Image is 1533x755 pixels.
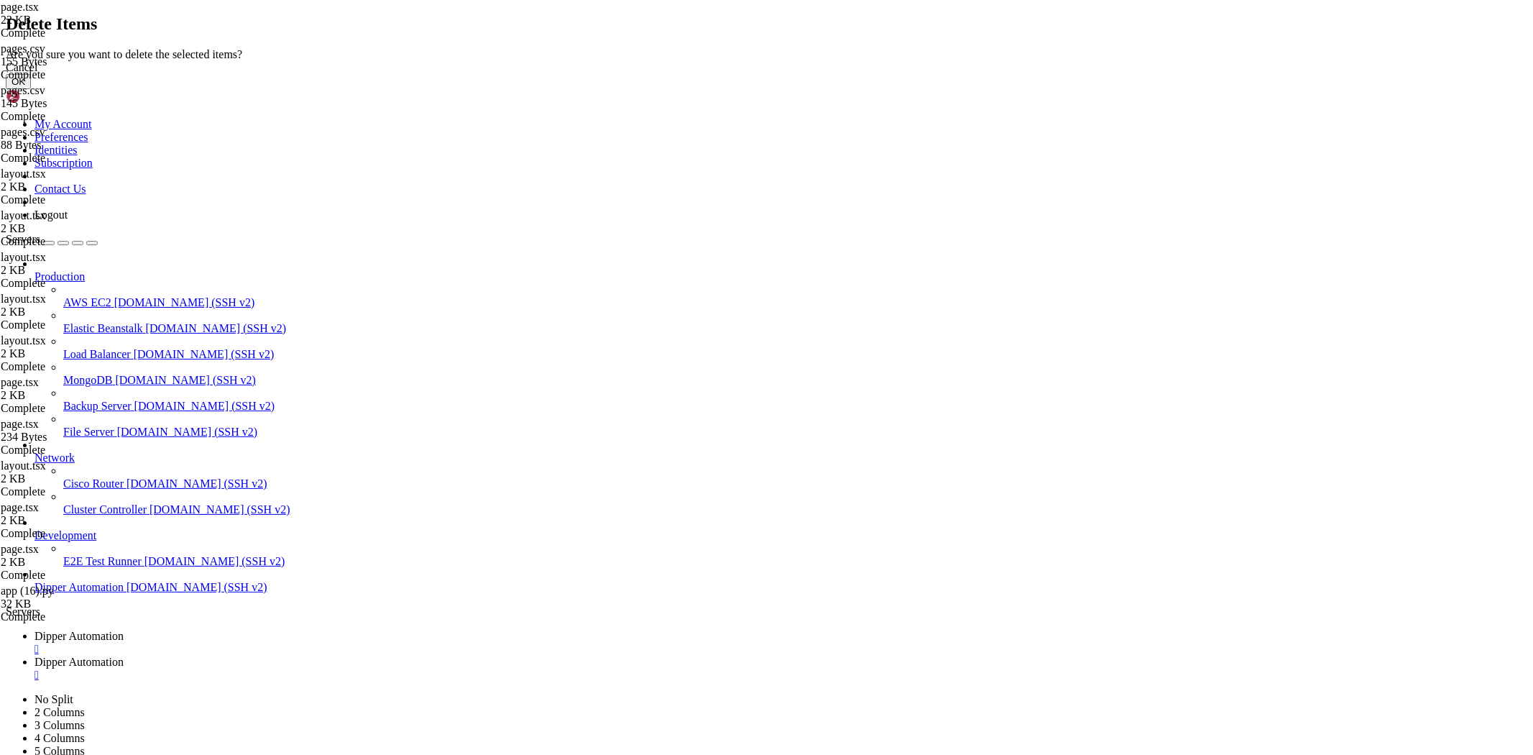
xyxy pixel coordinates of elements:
div: 234 Bytes [1,431,144,444]
span: layout.tsx [1,209,46,221]
span: 🌐 [6,629,18,641]
span: 🔄 [6,128,18,140]
span: │ [184,458,190,470]
span: page.tsx [1,543,144,569]
span: │ [34,482,40,494]
span: 🔄 [6,238,18,250]
div: Complete [1,193,144,206]
span: page.tsx [1,543,39,555]
span: ✅ [6,250,18,262]
span: [DippeHub-backend](1) ✓ [34,397,167,408]
div: Complete [1,27,144,40]
span: pages.csv [1,84,45,96]
div: Complete [1,277,144,290]
span: │ [425,458,431,470]
x-row: DippeHub-backend default 1.0.0 257132 0s 331 0% 8.0kb [6,446,1345,458]
span: │ [431,470,437,482]
span: ƒ (Dynamic) server-rendered on demand [6,55,230,66]
span: id [11,421,23,433]
span: ○ (Static) prerendered as static content [6,42,253,54]
span: [PM2] [6,397,34,408]
span: │ [6,482,11,494]
span: │ [6,446,11,457]
span: │ [138,470,144,482]
span: fork [224,446,247,458]
span: │ [34,446,40,457]
span: │ [414,482,420,494]
span: │ [247,421,253,433]
x-row: nginx: [warn] conflicting server name "[DOMAIN_NAME]" on [TECHNICAL_ID], ignored [6,189,1345,201]
x-row: pm2 logs DippeHub - Ver logs em tempo real [6,580,1345,592]
span: │ [523,470,529,482]
span: │ [213,482,218,494]
span: ✅ [6,79,18,91]
div: Complete [1,569,144,582]
span: Deploy concluído com sucesso! [18,531,185,543]
span: app (16).py [1,585,144,610]
span: │ [471,482,477,494]
div: 88 Bytes [1,139,144,152]
div: Complete [1,319,144,331]
span: watching [379,421,425,433]
span: │ [420,446,425,457]
div: 2 KB [1,472,144,485]
span: │ [34,470,40,482]
span: │ [6,421,11,433]
span: │ [184,470,190,482]
span: │ [431,482,437,494]
span: status [264,421,299,433]
span: 2 [17,482,23,494]
span: │ [448,470,454,482]
div: 2 KB [1,222,144,235]
span: page.tsx [1,376,144,402]
span: │ [339,458,345,470]
span: name [29,421,52,433]
span: fork [218,458,241,470]
span: online [362,446,397,457]
span: │ [569,482,575,494]
span: ├────┼───────────────────────┼─────────────┼─────────┼─────────┼──────────┼────────┼──────┼──────... [6,434,851,445]
span: │ [276,470,282,482]
div: Complete [1,402,144,415]
span: online [374,470,408,482]
x-row: nginx: configuration file /etc/nginx/nginx.conf test is successful [6,214,1345,226]
span: │ [138,458,144,470]
span: │ [305,458,310,470]
span: 🔄 [6,104,18,116]
span: root [500,470,523,482]
span: disabled [517,446,563,457]
span: │ [6,470,11,482]
div: Complete [1,235,144,248]
span: │ [213,446,218,457]
x-row: root@vps58218:~/Dipperhub# [6,641,1345,654]
span: namespace [57,421,109,433]
x-row: Applying action restartProcessId on app [DippeHub-frontend](ids: [ 0 ]) [6,360,1345,372]
span: 📊 [6,556,18,568]
span: pages.csv [1,126,45,138]
span: pages.csv [1,42,144,68]
x-row: Applying action restartProcessId on app [DippeHub-backend](ids: [ 1 ]) [6,372,1345,385]
span: Testando configuração do Nginx... [18,177,208,188]
span: │ [408,458,414,470]
span: [PM2] [6,385,34,396]
div: 2 KB [1,180,144,193]
span: │ [322,458,328,470]
span: │ [132,446,138,457]
span: page.tsx [1,418,144,444]
span: │ [6,458,11,470]
span: [DippeHub-frontend](0) ✓ [34,385,172,396]
span: │ [489,470,494,482]
span: 118… [339,470,362,482]
div: Complete [1,444,144,457]
span: root [477,458,500,470]
span: │ [563,458,569,470]
span: Sua aplicação está rodando! [18,629,173,641]
span: fork [230,470,253,482]
span: ✅ [6,507,18,519]
span: 🔄 [6,177,18,189]
div: Complete [1,152,144,165]
span: Cópia da configuração Nginx concluído! [18,140,236,152]
span: │ [333,470,339,482]
span: Build da aplicação concluído! [18,79,185,91]
x-row: > pm2 start ecosystem.config.js [6,336,1345,348]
